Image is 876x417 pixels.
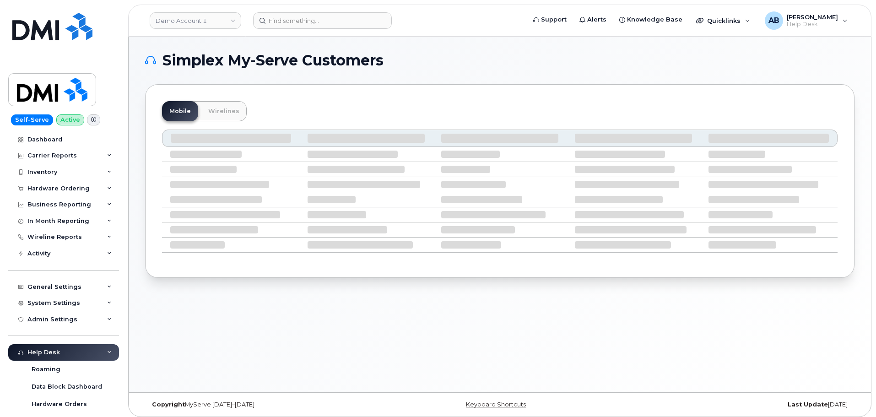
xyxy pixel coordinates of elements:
a: Keyboard Shortcuts [466,401,526,408]
a: Wirelines [201,101,247,121]
div: MyServe [DATE]–[DATE] [145,401,382,408]
a: Mobile [162,101,198,121]
strong: Last Update [788,401,828,408]
strong: Copyright [152,401,185,408]
div: [DATE] [618,401,854,408]
span: Simplex My-Serve Customers [162,54,384,67]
